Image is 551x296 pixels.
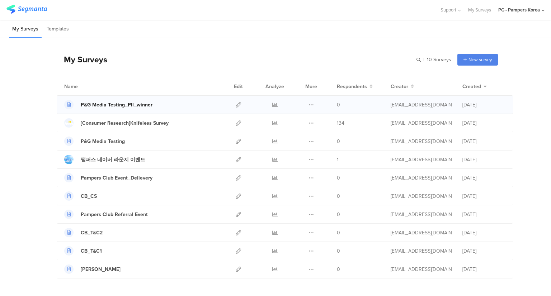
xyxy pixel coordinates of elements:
div: park.m.3@pg.com [391,247,452,255]
div: 팸퍼스 네이버 라운지 이벤트 [81,156,145,163]
span: 0 [337,138,340,145]
span: Support [441,6,456,13]
a: 팸퍼스 네이버 라운지 이벤트 [64,155,145,164]
div: Pampers Club Event_Delievery [81,174,152,182]
div: More [303,77,319,95]
span: 0 [337,229,340,237]
div: park.m.3@pg.com [391,192,452,200]
a: P&G Media Testing_PII_winner [64,100,152,109]
div: Charlie Banana [81,266,121,273]
a: CB_CS [64,191,97,201]
div: My Surveys [57,53,107,66]
div: PG - Pampers Korea [498,6,540,13]
span: 0 [337,174,340,182]
a: [Consumer Research]Knifeless Survey [64,118,169,128]
div: [DATE] [462,156,505,163]
div: park.m.3@pg.com [391,101,452,109]
span: New survey [468,56,492,63]
button: Creator [391,83,414,90]
a: P&G Media Testing [64,137,125,146]
a: Pampers Club Event_Delievery [64,173,152,182]
div: park.m.3@pg.com [391,119,452,127]
div: [DATE] [462,119,505,127]
div: [DATE] [462,138,505,145]
div: [DATE] [462,247,505,255]
div: CB_T&C1 [81,247,102,255]
div: Pampers Club Referral Event [81,211,148,218]
div: P&G Media Testing_PII_winner [81,101,152,109]
li: Templates [43,21,72,38]
img: segmanta logo [6,5,47,14]
span: | [422,56,425,63]
a: CB_T&C2 [64,228,103,237]
span: 10 Surveys [427,56,451,63]
div: CB_CS [81,192,97,200]
div: park.m.3@pg.com [391,211,452,218]
li: My Surveys [9,21,42,38]
span: Creator [391,83,408,90]
span: 0 [337,211,340,218]
div: park.m.3@pg.com [391,138,452,145]
span: Respondents [337,83,367,90]
span: 134 [337,119,344,127]
div: park.m.3@pg.com [391,229,452,237]
div: P&G Media Testing [81,138,125,145]
div: [DATE] [462,211,505,218]
a: Pampers Club Referral Event [64,210,148,219]
div: Name [64,83,107,90]
div: [DATE] [462,192,505,200]
div: Analyze [264,77,286,95]
div: [DATE] [462,229,505,237]
button: Created [462,83,487,90]
div: Edit [231,77,246,95]
div: CB_T&C2 [81,229,103,237]
span: 1 [337,156,339,163]
span: 0 [337,192,340,200]
a: CB_T&C1 [64,246,102,256]
span: 0 [337,247,340,255]
div: [DATE] [462,101,505,109]
div: park.m.3@pg.com [391,266,452,273]
span: 0 [337,266,340,273]
div: [DATE] [462,174,505,182]
div: [Consumer Research]Knifeless Survey [81,119,169,127]
span: 0 [337,101,340,109]
span: Created [462,83,481,90]
div: park.m.3@pg.com [391,174,452,182]
div: [DATE] [462,266,505,273]
a: [PERSON_NAME] [64,264,121,274]
div: park.m.3@pg.com [391,156,452,163]
button: Respondents [337,83,373,90]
